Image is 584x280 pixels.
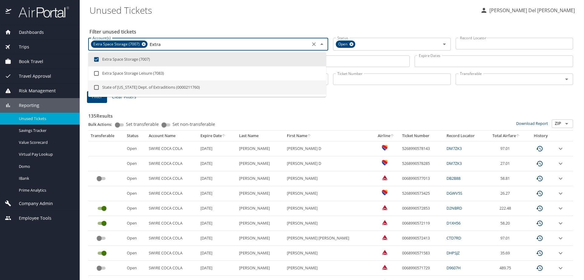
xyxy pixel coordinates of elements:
a: DM7ZK3 [447,146,462,151]
span: Risk Management [11,87,56,94]
td: SWIRE COCA COLA [146,231,198,246]
span: Book Travel [11,58,43,65]
img: Southwest Airlines [382,145,388,151]
td: [DATE] [198,186,236,201]
td: [PERSON_NAME] [284,261,372,276]
button: Filter [87,91,107,103]
th: History [527,131,554,141]
td: [DATE] [198,141,236,156]
span: Domo [19,164,72,169]
button: Close [318,40,326,48]
button: sort [516,134,520,138]
td: 0068990571583 [400,246,444,261]
span: Employee Tools [11,215,51,222]
a: D9607H [447,265,461,271]
td: Open [124,231,146,246]
button: expand row [557,264,564,272]
th: Total Airfare [486,131,527,141]
span: Extra Space Storage (7007) [91,41,143,48]
td: SWIRE COCA COLA [146,246,198,261]
div: Open [336,41,355,48]
td: 27.01 [486,156,527,171]
th: Last Name [237,131,285,141]
span: Set transferable [126,122,159,126]
span: Virtual Pay Lookup [19,151,72,157]
span: Value Scorecard [19,140,72,145]
td: [DATE] [198,156,236,171]
td: 0068990572413 [400,231,444,246]
div: Extra Space Storage (7007) [91,41,148,48]
a: D2NBRD [447,205,462,211]
button: expand row [557,175,564,182]
td: [PERSON_NAME] D [284,156,372,171]
span: Reporting [11,102,39,109]
td: [PERSON_NAME] [284,201,372,216]
button: expand row [557,220,564,227]
li: Extra Space Storage Leisure (7083) [88,66,326,80]
td: [PERSON_NAME] [PERSON_NAME] [284,231,372,246]
img: airportal-logo.png [12,6,69,18]
td: [PERSON_NAME] [237,216,285,231]
li: Extra Space Storage (7007) [88,52,326,66]
td: Open [124,201,146,216]
td: [PERSON_NAME] D [284,141,372,156]
button: expand row [557,205,564,212]
div: Transferable [91,133,122,139]
span: Trips [11,44,29,50]
button: expand row [557,250,564,257]
td: [PERSON_NAME] [237,261,285,276]
td: [PERSON_NAME] [237,156,285,171]
a: CTD7RD [447,235,461,241]
td: [DATE] [198,261,236,276]
td: 5268990578285 [400,156,444,171]
td: [PERSON_NAME] [237,186,285,201]
span: Set non-transferable [172,122,215,126]
span: Dashboards [11,29,44,36]
td: 26.27 [486,186,527,201]
button: Clear [310,40,318,48]
button: expand row [557,190,564,197]
td: 58.81 [486,171,527,186]
td: [DATE] [198,246,236,261]
td: Open [124,246,146,261]
td: 222.48 [486,201,527,216]
span: Prime Analytics [19,187,72,193]
button: Open [562,119,571,128]
span: Company Admin [11,200,53,207]
td: Open [124,186,146,201]
td: 0068990571729 [400,261,444,276]
td: [PERSON_NAME] [284,216,372,231]
a: DB2B88 [447,175,461,181]
a: DM7ZK3 [447,161,462,166]
th: Account Name [146,131,198,141]
button: expand row [557,145,564,152]
a: DGWV5S [447,190,462,196]
td: [PERSON_NAME] [237,246,285,261]
th: First Name [284,131,372,141]
td: SWIRE COCA COLA [146,156,198,171]
td: 0068990577013 [400,171,444,186]
td: 58.20 [486,216,527,231]
button: [PERSON_NAME] Del [PERSON_NAME] [478,5,577,16]
td: 97.01 [486,141,527,156]
td: 0068990572853 [400,201,444,216]
img: Delta Airlines [382,175,388,181]
td: SWIRE COCA COLA [146,171,198,186]
img: icon-airportal.png [5,6,12,18]
button: expand row [557,160,564,167]
span: Unused Tickets [19,116,72,122]
th: Status [124,131,146,141]
td: [PERSON_NAME] [284,186,372,201]
td: Open [124,216,146,231]
a: Download Report [516,121,548,126]
td: 489.75 [486,261,527,276]
button: Open [440,40,449,48]
button: sort [222,134,226,138]
button: sort [390,134,395,138]
td: [PERSON_NAME] [284,171,372,186]
li: State of [US_STATE] Dept. of Extraditions (0000211760) [88,80,326,94]
img: Southwest Airlines [382,160,388,166]
td: Open [124,141,146,156]
td: [DATE] [198,216,236,231]
td: 5268990578143 [400,141,444,156]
